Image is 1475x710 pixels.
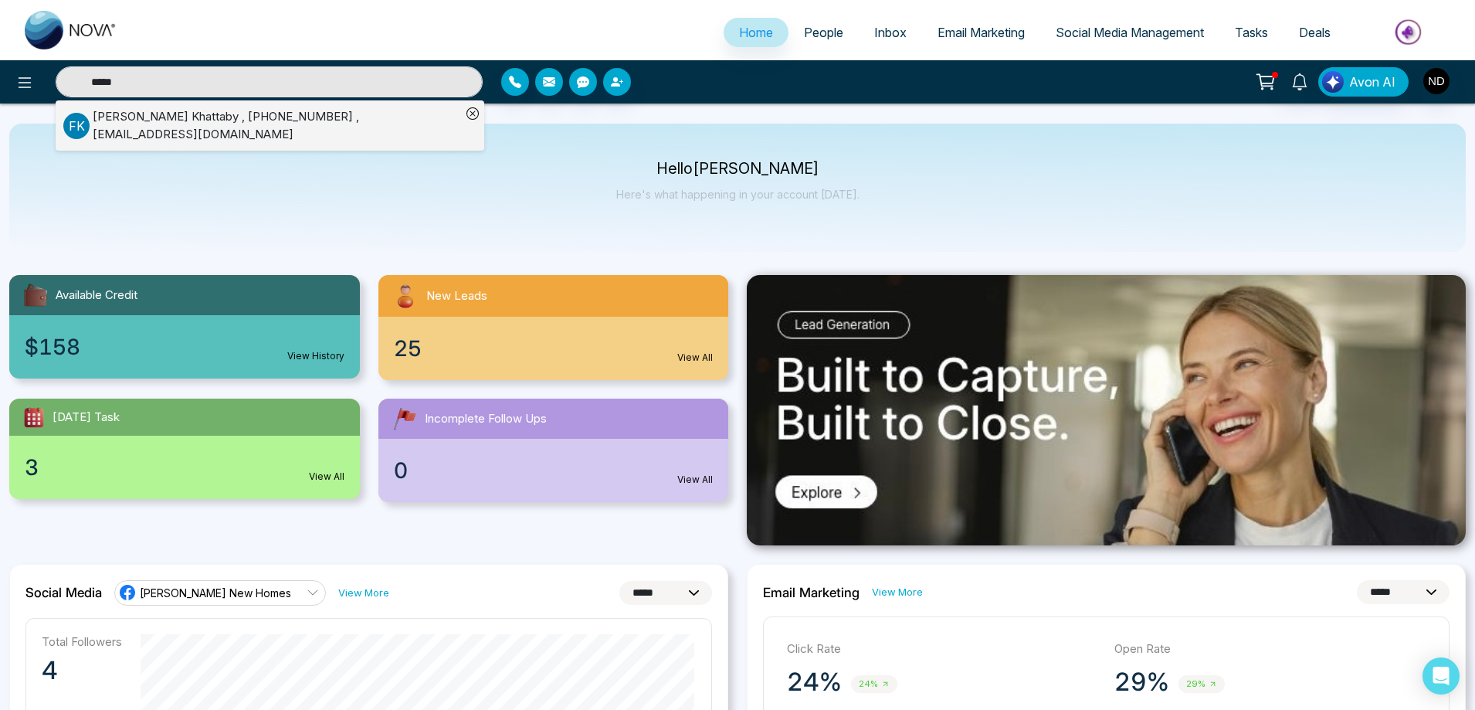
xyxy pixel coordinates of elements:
a: Email Marketing [922,18,1040,47]
span: Avon AI [1349,73,1395,91]
a: View All [677,473,713,487]
span: New Leads [426,287,487,305]
img: newLeads.svg [391,281,420,311]
span: Social Media Management [1056,25,1204,40]
h2: Email Marketing [763,585,860,600]
span: Incomplete Follow Ups [425,410,547,428]
img: availableCredit.svg [22,281,49,309]
img: Nova CRM Logo [25,11,117,49]
span: Available Credit [56,287,137,304]
span: People [804,25,843,40]
p: Total Followers [42,634,122,649]
p: Open Rate [1114,640,1426,658]
img: todayTask.svg [22,405,46,430]
a: Deals [1283,18,1346,47]
div: Open Intercom Messenger [1422,657,1460,695]
img: Market-place.gif [1354,15,1466,49]
img: followUps.svg [391,405,419,433]
a: Tasks [1219,18,1283,47]
a: Inbox [859,18,922,47]
a: View All [677,351,713,365]
a: New Leads25View All [369,275,738,380]
a: View More [872,585,923,600]
div: [PERSON_NAME] Khattaby , [PHONE_NUMBER] , [EMAIL_ADDRESS][DOMAIN_NAME] [93,108,461,143]
a: People [788,18,859,47]
img: . [747,275,1466,545]
p: Here's what happening in your account [DATE]. [616,188,860,201]
h2: Social Media [25,585,102,600]
span: Tasks [1235,25,1268,40]
a: View History [287,349,344,363]
p: 4 [42,655,122,686]
a: Social Media Management [1040,18,1219,47]
span: 24% [851,675,897,693]
a: View More [338,586,389,600]
span: 29% [1178,675,1225,693]
a: View All [309,470,344,484]
button: Avon AI [1318,67,1409,97]
p: F K [63,113,90,139]
a: Incomplete Follow Ups0View All [369,399,738,502]
span: [DATE] Task [53,409,120,426]
p: Click Rate [787,640,1099,658]
span: 25 [394,332,422,365]
p: 29% [1114,667,1169,698]
span: Email Marketing [938,25,1025,40]
a: Home [724,18,788,47]
span: 3 [25,451,39,484]
span: 0 [394,454,408,487]
img: Lead Flow [1322,71,1344,93]
span: $158 [25,331,80,363]
p: 24% [787,667,842,698]
span: [PERSON_NAME] New Homes [140,586,291,600]
span: Inbox [874,25,907,40]
span: Home [739,25,773,40]
img: User Avatar [1423,68,1450,94]
p: Hello [PERSON_NAME] [616,162,860,175]
span: Deals [1299,25,1331,40]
